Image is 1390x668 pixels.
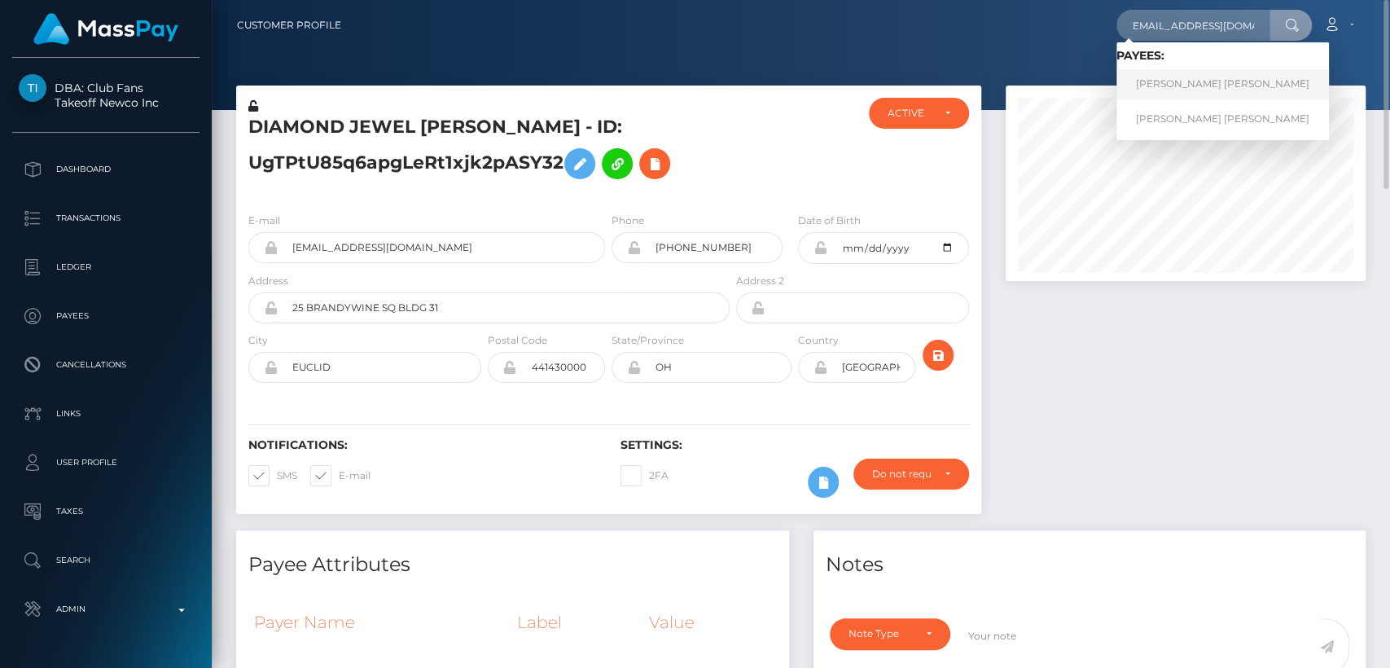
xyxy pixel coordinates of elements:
p: Dashboard [19,157,193,182]
p: Payees [19,304,193,328]
h4: Notes [826,551,1354,579]
img: MassPay Logo [33,13,178,45]
button: Note Type [830,618,950,649]
a: Links [12,393,200,434]
a: Ledger [12,247,200,288]
p: Links [19,402,193,426]
label: Phone [612,213,644,228]
a: User Profile [12,442,200,483]
label: Address 2 [736,274,784,288]
p: Cancellations [19,353,193,377]
a: Transactions [12,198,200,239]
th: Value [643,600,777,644]
label: Date of Birth [798,213,861,228]
a: Cancellations [12,345,200,385]
span: DBA: Club Fans Takeoff Newco Inc [12,81,200,110]
p: Transactions [19,206,193,231]
h5: DIAMOND JEWEL [PERSON_NAME] - ID: UgTPtU85q6apgLeRt1xjk2pASY32 [248,115,721,187]
label: E-mail [310,465,371,486]
label: City [248,333,268,348]
p: Search [19,548,193,573]
input: Search... [1116,10,1269,41]
label: State/Province [612,333,684,348]
a: Payees [12,296,200,336]
label: Postal Code [488,333,547,348]
label: Address [248,274,288,288]
a: Taxes [12,491,200,532]
a: Dashboard [12,149,200,190]
h6: Notifications: [248,438,596,452]
h6: Settings: [620,438,968,452]
p: Ledger [19,255,193,279]
a: Admin [12,589,200,630]
img: Takeoff Newco Inc [19,74,46,102]
p: User Profile [19,450,193,475]
a: Search [12,540,200,581]
p: Admin [19,597,193,622]
div: Note Type [848,627,913,640]
a: Customer Profile [237,8,341,42]
a: [PERSON_NAME] [PERSON_NAME] [1116,103,1329,134]
div: ACTIVE [888,107,931,120]
label: SMS [248,465,297,486]
div: Do not require [872,468,931,481]
button: Do not require [853,459,968,490]
label: E-mail [248,213,280,228]
h4: Payee Attributes [248,551,777,579]
h6: Payees: [1116,49,1329,63]
th: Payer Name [248,600,511,644]
a: [PERSON_NAME] [PERSON_NAME] [1116,69,1329,99]
button: ACTIVE [869,98,968,129]
th: Label [511,600,643,644]
p: Taxes [19,499,193,524]
label: Country [798,333,839,348]
label: 2FA [620,465,669,486]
